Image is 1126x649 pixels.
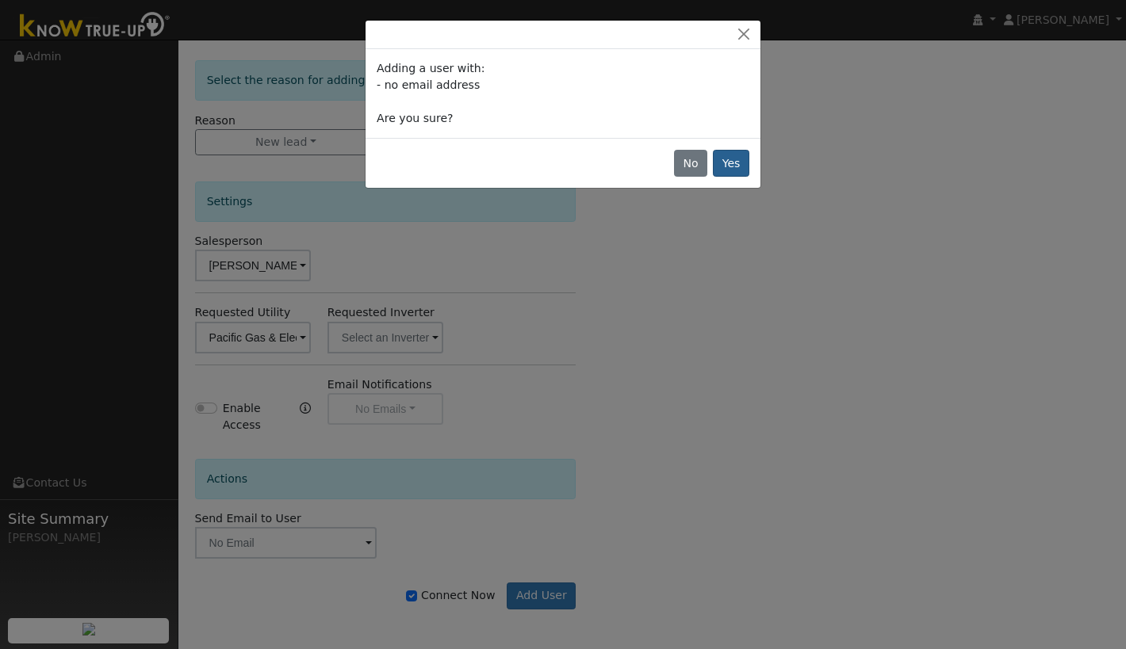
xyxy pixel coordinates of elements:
[733,26,755,43] button: Close
[713,150,749,177] button: Yes
[377,78,480,91] span: - no email address
[377,62,484,74] span: Adding a user with:
[377,112,453,124] span: Are you sure?
[674,150,707,177] button: No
